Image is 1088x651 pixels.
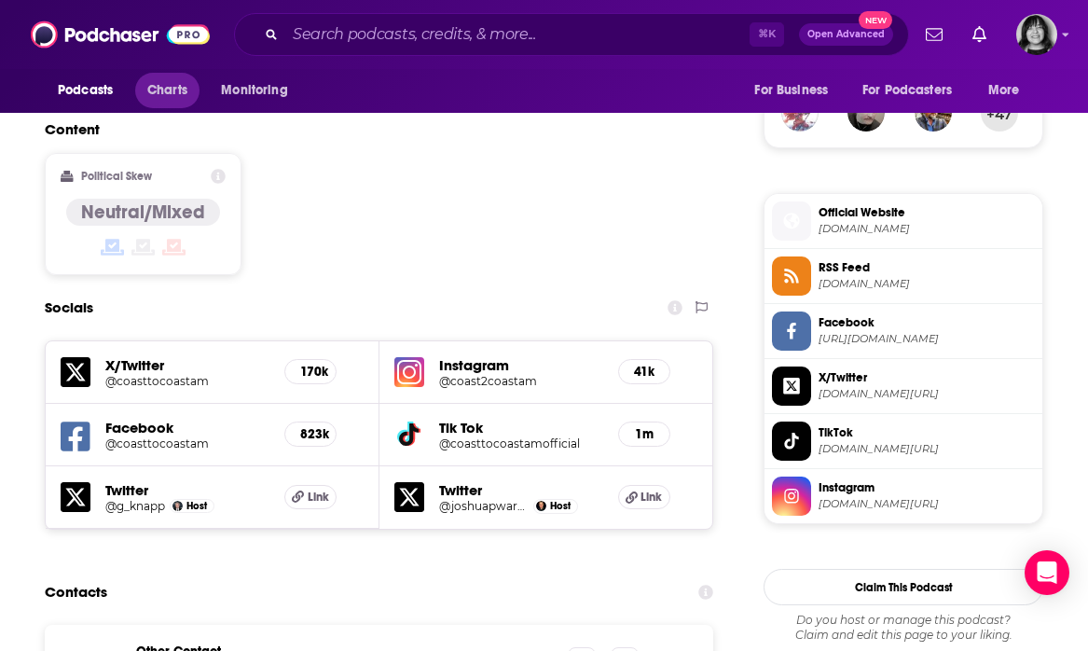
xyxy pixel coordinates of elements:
a: Show notifications dropdown [918,19,950,50]
h5: X/Twitter [105,356,269,374]
h5: Twitter [105,481,269,499]
input: Search podcasts, credits, & more... [285,20,750,49]
img: George Knapp [172,501,183,511]
img: Ochelli [847,94,885,132]
img: Podchaser - Follow, Share and Rate Podcasts [31,17,210,52]
span: Monitoring [221,77,287,104]
button: Open AdvancedNew [799,23,893,46]
span: TikTok [819,424,1035,441]
h5: Tik Tok [439,419,603,436]
a: Link [618,485,670,509]
span: Facebook [819,314,1035,331]
span: X/Twitter [819,369,1035,386]
button: open menu [850,73,979,108]
img: User Profile [1016,14,1057,55]
img: iconImage [394,357,424,387]
a: Official Website[DOMAIN_NAME] [772,201,1035,241]
a: RSS Feed[DOMAIN_NAME] [772,256,1035,296]
h2: Contacts [45,575,107,610]
span: Logged in as parkdalepublicity1 [1016,14,1057,55]
a: @coasttocoastamofficial [439,436,603,450]
span: Host [550,500,571,512]
a: @coasttocoastam [105,374,269,388]
h5: Facebook [105,419,269,436]
span: Host [186,500,207,512]
a: @g_knapp [105,499,165,513]
h4: Neutral/Mixed [81,201,205,224]
h2: Political Skew [81,170,152,183]
button: open menu [208,73,311,108]
span: Charts [147,77,187,104]
a: Instagram[DOMAIN_NAME][URL] [772,477,1035,516]
button: open menu [975,73,1043,108]
span: New [859,11,892,29]
a: @coast2coastam [439,374,603,388]
h5: 170k [300,364,321,380]
span: ⌘ K [750,22,784,47]
h5: 1m [634,426,654,442]
button: +47 [981,94,1018,132]
span: Podcasts [58,77,113,104]
span: https://www.facebook.com/coasttocoastam [819,332,1035,346]
h2: Socials [45,290,93,325]
h5: Instagram [439,356,603,374]
span: Open Advanced [807,30,885,39]
span: For Business [754,77,828,104]
h5: 41k [634,364,654,380]
span: tiktok.com/@coasttocoastamofficial [819,442,1035,456]
a: Facebook[URL][DOMAIN_NAME] [772,312,1035,351]
span: Official Website [819,204,1035,221]
button: Show profile menu [1016,14,1057,55]
a: Charts [135,73,199,108]
span: twitter.com/coasttocoastam [819,387,1035,401]
span: For Podcasters [862,77,952,104]
span: iheart.com [819,222,1035,236]
button: open menu [45,73,137,108]
span: omnycontent.com [819,277,1035,291]
h5: Twitter [439,481,603,499]
a: @joshuapwarren [439,499,529,513]
a: X/Twitter[DOMAIN_NAME][URL] [772,367,1035,406]
span: Link [308,490,329,505]
img: JCon33 [915,94,952,132]
a: Link [284,485,337,509]
span: instagram.com/coast2coastam [819,497,1035,511]
div: Claim and edit this page to your liking. [764,613,1043,643]
span: More [988,77,1020,104]
h5: 823k [300,426,321,442]
div: Search podcasts, credits, & more... [234,13,909,56]
img: Joshua P. Warren [536,501,546,511]
a: Show notifications dropdown [965,19,994,50]
h2: Content [45,120,698,138]
span: RSS Feed [819,259,1035,276]
img: Serpentsreign [781,94,819,132]
button: open menu [741,73,851,108]
a: @coasttocoastam [105,436,269,450]
button: Claim This Podcast [764,569,1043,605]
span: Instagram [819,479,1035,496]
a: TikTok[DOMAIN_NAME][URL] [772,422,1035,461]
span: Link [640,490,662,505]
div: Open Intercom Messenger [1025,550,1069,595]
span: Do you host or manage this podcast? [764,613,1043,628]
